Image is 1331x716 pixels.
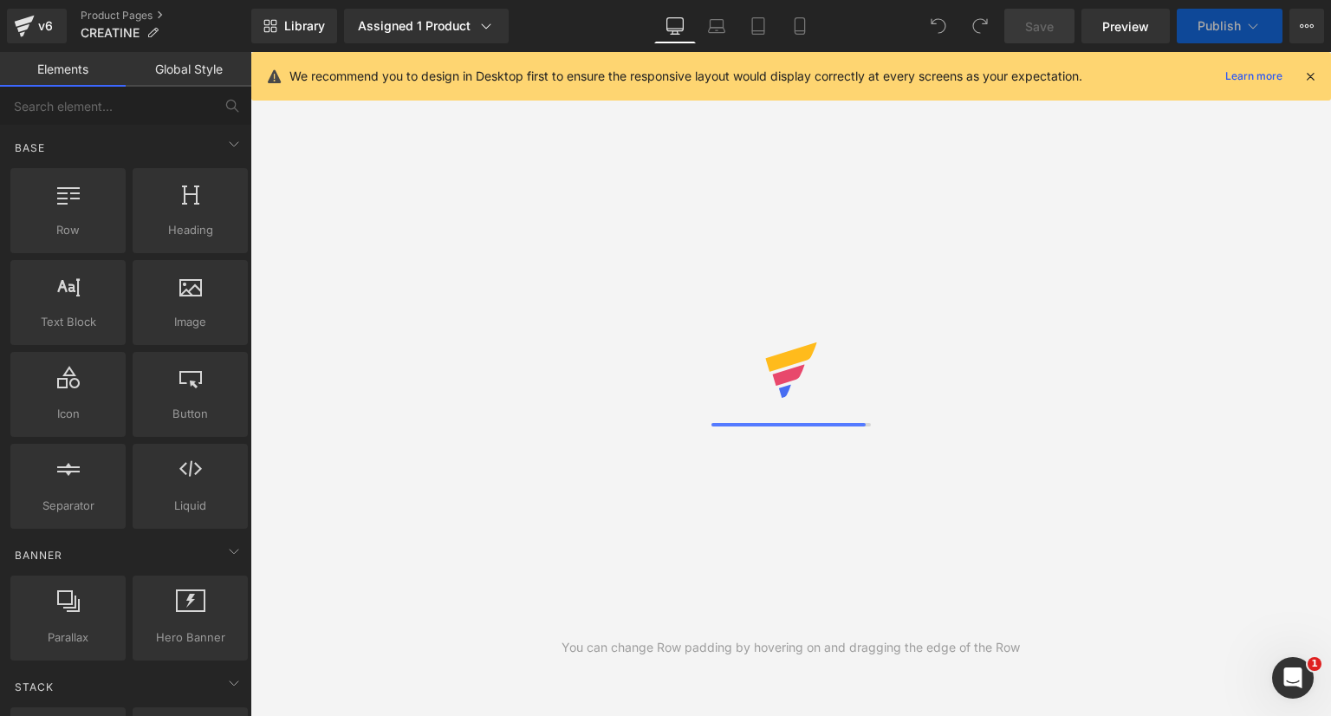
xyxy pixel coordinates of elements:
[1289,9,1324,43] button: More
[16,221,120,239] span: Row
[138,313,243,331] span: Image
[81,9,251,23] a: Product Pages
[1198,19,1241,33] span: Publish
[138,497,243,515] span: Liquid
[138,221,243,239] span: Heading
[696,9,737,43] a: Laptop
[138,628,243,647] span: Hero Banner
[1308,657,1321,671] span: 1
[138,405,243,423] span: Button
[35,15,56,37] div: v6
[963,9,997,43] button: Redo
[1081,9,1170,43] a: Preview
[13,547,64,563] span: Banner
[1272,657,1314,699] iframe: Intercom live chat
[7,9,67,43] a: v6
[16,628,120,647] span: Parallax
[737,9,779,43] a: Tablet
[81,26,140,40] span: CREATINE
[16,405,120,423] span: Icon
[251,9,337,43] a: New Library
[562,638,1020,657] div: You can change Row padding by hovering on and dragging the edge of the Row
[16,313,120,331] span: Text Block
[779,9,821,43] a: Mobile
[1218,66,1289,87] a: Learn more
[654,9,696,43] a: Desktop
[921,9,956,43] button: Undo
[1177,9,1282,43] button: Publish
[13,140,47,156] span: Base
[1025,17,1054,36] span: Save
[16,497,120,515] span: Separator
[126,52,251,87] a: Global Style
[289,67,1082,86] p: We recommend you to design in Desktop first to ensure the responsive layout would display correct...
[284,18,325,34] span: Library
[13,679,55,695] span: Stack
[358,17,495,35] div: Assigned 1 Product
[1102,17,1149,36] span: Preview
